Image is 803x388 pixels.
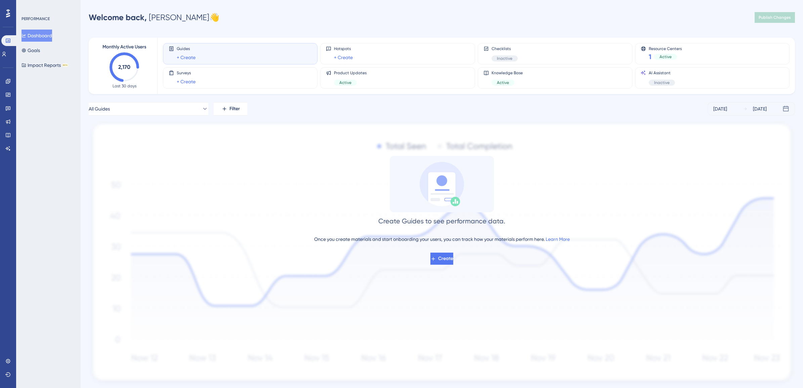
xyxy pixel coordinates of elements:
span: Filter [229,105,240,113]
span: 1 [649,52,651,61]
span: Welcome back, [89,12,147,22]
span: Active [660,54,672,59]
div: [PERSON_NAME] 👋 [89,12,219,23]
span: Active [497,80,509,85]
span: Publish Changes [759,15,791,20]
a: + Create [177,53,196,61]
span: Knowledge Base [492,70,523,76]
span: All Guides [89,105,110,113]
span: Monthly Active Users [102,43,146,51]
span: Active [339,80,351,85]
button: Impact ReportsBETA [22,59,68,71]
a: + Create [334,53,353,61]
div: Once you create materials and start onboarding your users, you can track how your materials perfo... [314,235,570,243]
span: AI Assistant [649,70,675,76]
button: All Guides [89,102,208,116]
button: Filter [214,102,247,116]
button: Publish Changes [755,12,795,23]
a: + Create [177,78,196,86]
text: 2,170 [118,64,130,70]
div: [DATE] [713,105,727,113]
button: Goals [22,44,40,56]
div: Create Guides to see performance data. [378,216,505,226]
span: Product Updates [334,70,367,76]
span: Last 30 days [113,83,136,89]
span: Guides [177,46,196,51]
div: PERFORMANCE [22,16,50,21]
span: Checklists [492,46,518,51]
span: Inactive [654,80,670,85]
button: Dashboard [22,30,52,42]
span: Surveys [177,70,196,76]
div: [DATE] [753,105,767,113]
a: Learn More [546,236,570,242]
div: BETA [62,63,68,67]
span: Hotspots [334,46,353,51]
button: Create [430,253,453,265]
span: Create [438,255,453,263]
span: Inactive [497,56,512,61]
img: 1ec67ef948eb2d50f6bf237e9abc4f97.svg [89,121,795,386]
span: Resource Centers [649,46,682,51]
